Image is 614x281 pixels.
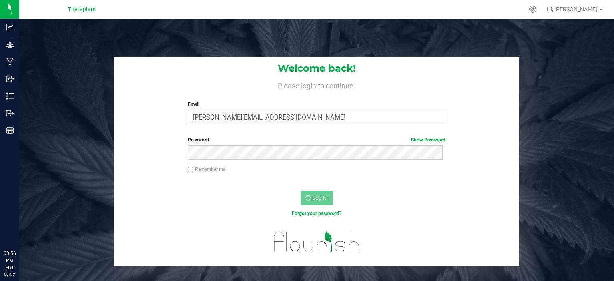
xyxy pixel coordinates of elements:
p: 03:56 PM EDT [4,250,16,271]
inline-svg: Grow [6,40,14,48]
inline-svg: Inventory [6,92,14,100]
inline-svg: Reports [6,126,14,134]
button: Log In [301,191,333,205]
inline-svg: Outbound [6,109,14,117]
span: Hi, [PERSON_NAME]! [547,6,599,12]
h4: Please login to continue. [114,80,519,90]
img: flourish_logo.svg [266,225,367,258]
inline-svg: Manufacturing [6,58,14,66]
h1: Welcome back! [114,63,519,74]
a: Show Password [411,137,445,143]
span: Password [188,137,209,143]
label: Email [188,101,446,108]
p: 09/23 [4,271,16,277]
a: Forgot your password? [292,211,341,216]
span: Log In [312,195,328,201]
inline-svg: Inbound [6,75,14,83]
span: Theraplant [68,6,96,13]
div: Manage settings [528,6,538,13]
input: Remember me [188,167,193,173]
inline-svg: Analytics [6,23,14,31]
label: Remember me [188,166,225,173]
